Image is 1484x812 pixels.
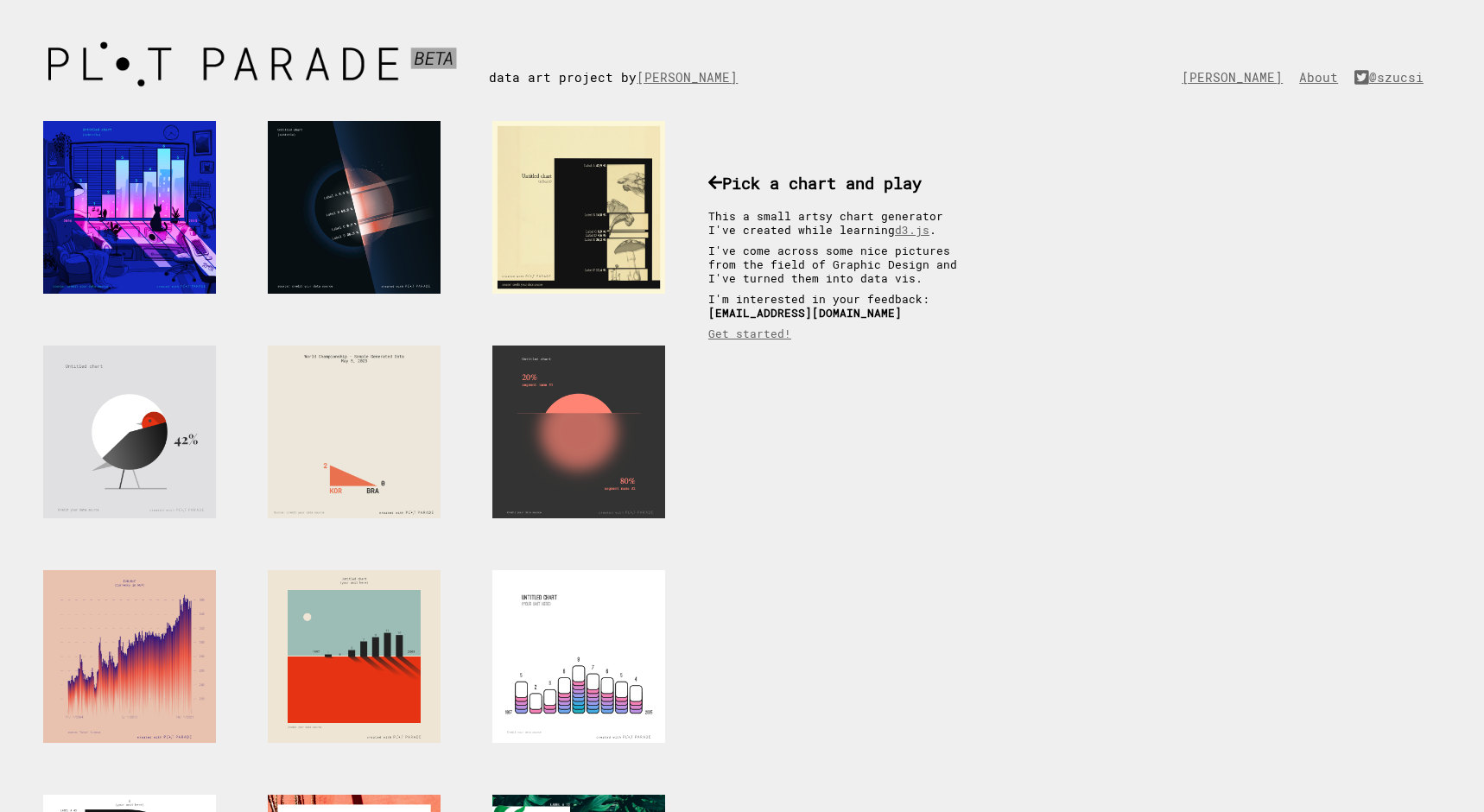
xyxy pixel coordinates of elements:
[708,209,976,237] p: This a small artsy chart generator I've created while learning .
[708,244,976,285] p: I've come across some nice pictures from the field of Graphic Design and I've turned them into da...
[1299,69,1347,86] a: About
[708,306,902,320] b: [EMAIL_ADDRESS][DOMAIN_NAME]
[708,327,791,340] a: Get started!
[1354,69,1432,86] a: @szucsi
[708,292,976,320] p: I'm interested in your feedback:
[637,69,746,86] a: [PERSON_NAME]
[489,35,764,86] div: data art project by
[1182,69,1291,86] a: [PERSON_NAME]
[708,172,976,193] h3: Pick a chart and play
[895,223,929,237] a: d3.js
